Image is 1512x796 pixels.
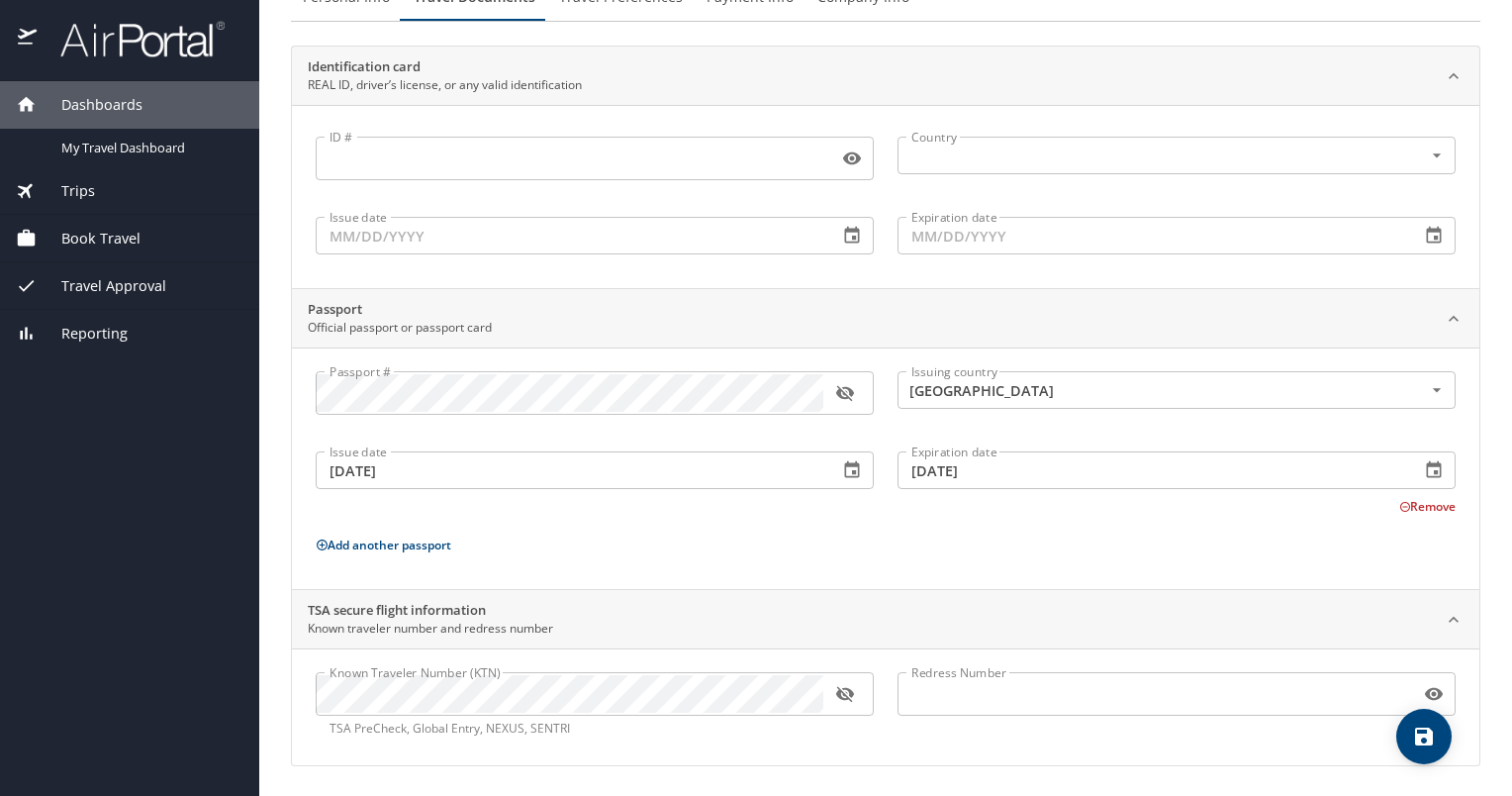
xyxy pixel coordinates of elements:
[898,451,1404,489] input: MM/DD/YYYY
[308,319,492,337] p: Official passport or passport card
[292,47,1479,106] div: Identification cardREAL ID, driver’s license, or any valid identification
[330,720,860,738] p: TSA PreCheck, Global Entry, NEXUS, SENTRI
[292,648,1479,765] div: TSA secure flight informationKnown traveler number and redress number
[316,217,822,254] input: MM/DD/YYYY
[292,590,1479,649] div: TSA secure flight informationKnown traveler number and redress number
[316,451,822,489] input: MM/DD/YYYY
[1399,498,1456,515] button: Remove
[37,94,142,116] span: Dashboards
[308,300,492,320] h2: Passport
[61,139,236,157] span: My Travel Dashboard
[1425,378,1449,402] button: Open
[37,275,166,297] span: Travel Approval
[37,228,141,249] span: Book Travel
[292,348,1479,589] div: PassportOfficial passport or passport card
[37,323,128,345] span: Reporting
[308,620,553,638] p: Known traveler number and redress number
[292,289,1479,348] div: PassportOfficial passport or passport card
[292,105,1479,288] div: Identification cardREAL ID, driver’s license, or any valid identification
[308,601,553,621] h2: TSA secure flight information
[308,57,582,77] h2: Identification card
[898,217,1404,254] input: MM/DD/YYYY
[1396,709,1452,764] button: save
[39,20,225,58] img: airportal-logo.png
[37,180,95,202] span: Trips
[18,20,39,58] img: icon-airportal.png
[308,76,582,94] p: REAL ID, driver’s license, or any valid identification
[316,537,451,553] button: Add another passport
[1425,144,1449,167] button: Open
